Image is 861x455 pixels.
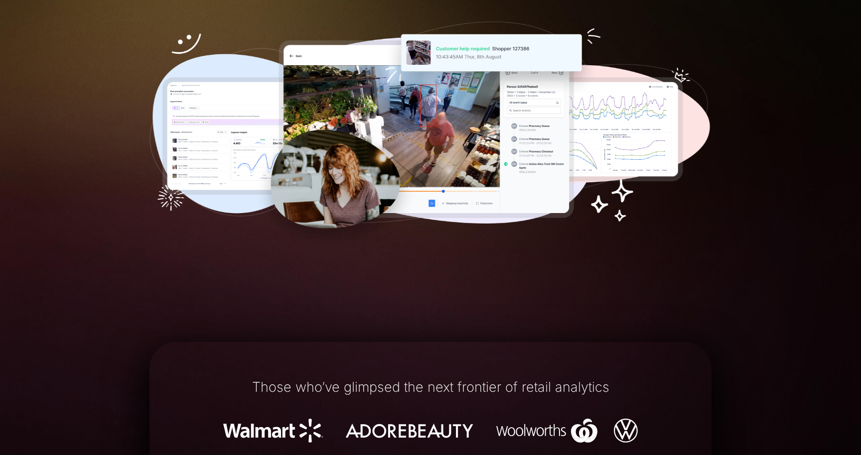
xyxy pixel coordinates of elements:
img: Adore Beauty [339,419,479,443]
img: Woolworths [496,419,597,443]
img: Walmart [223,419,323,443]
img: Our tools [149,21,712,249]
h1: Those who’ve glimpsed the next frontier of retail analytics [179,380,682,395]
img: Volkswagen [614,419,638,443]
